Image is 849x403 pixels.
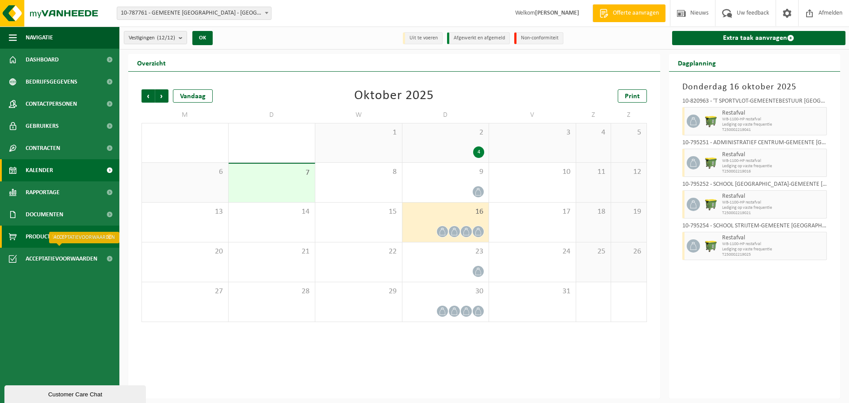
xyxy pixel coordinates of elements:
[26,203,63,226] span: Documenten
[669,54,725,71] h2: Dagplanning
[493,207,571,217] span: 17
[129,31,175,45] span: Vestigingen
[611,9,661,18] span: Offerte aanvragen
[722,247,825,252] span: Lediging op vaste frequentie
[722,127,825,133] span: T250002219041
[124,31,187,44] button: Vestigingen(12/12)
[26,248,97,270] span: Acceptatievoorwaarden
[407,167,485,177] span: 9
[704,115,718,128] img: WB-1100-HPE-GN-50
[576,107,612,123] td: Z
[722,242,825,247] span: WB-1100-HP restafval
[407,247,485,257] span: 23
[26,27,53,49] span: Navigatie
[704,198,718,211] img: WB-1100-HPE-GN-50
[493,287,571,296] span: 31
[233,287,311,296] span: 28
[155,89,168,103] span: Volgende
[722,169,825,174] span: T250002219016
[722,205,825,211] span: Lediging op vaste frequentie
[625,93,640,100] span: Print
[722,211,825,216] span: T250002219021
[26,181,60,203] span: Rapportage
[722,151,825,158] span: Restafval
[616,247,642,257] span: 26
[233,207,311,217] span: 14
[704,239,718,253] img: WB-1100-HPE-GN-50
[722,252,825,257] span: T250002219025
[320,128,398,138] span: 1
[616,207,642,217] span: 19
[722,193,825,200] span: Restafval
[141,107,229,123] td: M
[618,89,647,103] a: Print
[473,146,484,158] div: 4
[682,81,827,94] h3: Donderdag 16 oktober 2025
[26,159,53,181] span: Kalender
[403,32,443,44] li: Uit te voeren
[173,89,213,103] div: Vandaag
[682,181,827,190] div: 10-795252 - SCHOOL [GEOGRAPHIC_DATA]-GEMEENTE [GEOGRAPHIC_DATA] - [GEOGRAPHIC_DATA]
[616,128,642,138] span: 5
[722,234,825,242] span: Restafval
[682,98,827,107] div: 10-820963 - 'T SPORTVLOT-GEMEENTEBESTUUR [GEOGRAPHIC_DATA] - [GEOGRAPHIC_DATA]
[26,71,77,93] span: Bedrijfsgegevens
[611,107,646,123] td: Z
[26,137,60,159] span: Contracten
[535,10,579,16] strong: [PERSON_NAME]
[514,32,563,44] li: Non-conformiteit
[581,207,607,217] span: 18
[157,35,175,41] count: (12/12)
[229,107,316,123] td: D
[315,107,402,123] td: W
[722,117,825,122] span: WB-1100-HP restafval
[581,167,607,177] span: 11
[128,54,175,71] h2: Overzicht
[233,168,311,178] span: 7
[722,122,825,127] span: Lediging op vaste frequentie
[593,4,665,22] a: Offerte aanvragen
[581,128,607,138] span: 4
[722,110,825,117] span: Restafval
[320,207,398,217] span: 15
[26,115,59,137] span: Gebruikers
[320,247,398,257] span: 22
[4,384,148,403] iframe: chat widget
[493,247,571,257] span: 24
[493,128,571,138] span: 3
[146,287,224,296] span: 27
[616,167,642,177] span: 12
[320,167,398,177] span: 8
[26,93,77,115] span: Contactpersonen
[320,287,398,296] span: 29
[704,156,718,169] img: WB-1100-HPE-GN-50
[141,89,155,103] span: Vorige
[489,107,576,123] td: V
[26,226,66,248] span: Product Shop
[407,207,485,217] span: 16
[146,247,224,257] span: 20
[493,167,571,177] span: 10
[26,49,59,71] span: Dashboard
[722,200,825,205] span: WB-1100-HP restafval
[402,107,490,123] td: D
[682,140,827,149] div: 10-795251 - ADMINISTRATIEF CENTRUM-GEMEENTE [GEOGRAPHIC_DATA] - [GEOGRAPHIC_DATA]
[407,287,485,296] span: 30
[672,31,846,45] a: Extra taak aanvragen
[354,89,434,103] div: Oktober 2025
[146,167,224,177] span: 6
[117,7,272,20] span: 10-787761 - GEMEENTE ROOSDAAL - ROOSDAAL
[407,128,485,138] span: 2
[233,247,311,257] span: 21
[146,207,224,217] span: 13
[581,247,607,257] span: 25
[447,32,510,44] li: Afgewerkt en afgemeld
[722,164,825,169] span: Lediging op vaste frequentie
[682,223,827,232] div: 10-795254 - SCHOOL STRIJTEM-GEMEENTE [GEOGRAPHIC_DATA] - [GEOGRAPHIC_DATA]
[117,7,271,19] span: 10-787761 - GEMEENTE ROOSDAAL - ROOSDAAL
[192,31,213,45] button: OK
[722,158,825,164] span: WB-1100-HP restafval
